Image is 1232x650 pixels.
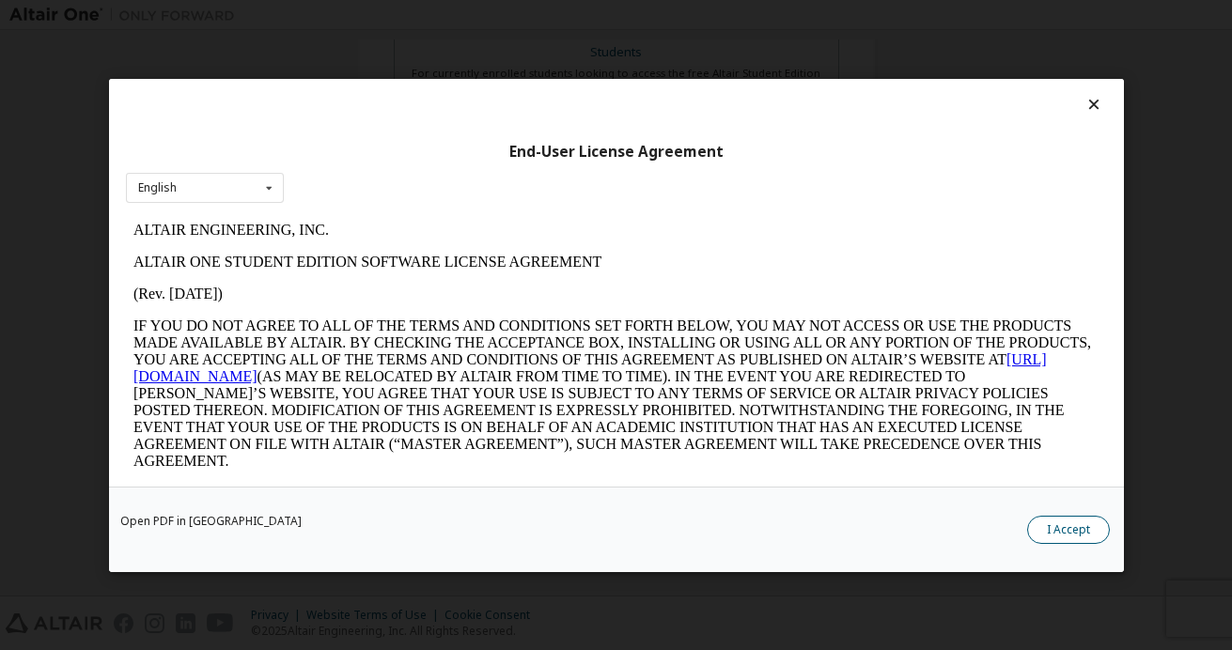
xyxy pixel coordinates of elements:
a: Open PDF in [GEOGRAPHIC_DATA] [120,515,302,526]
div: English [138,182,177,193]
p: ALTAIR ONE STUDENT EDITION SOFTWARE LICENSE AGREEMENT [8,39,974,56]
p: This Altair One Student Edition Software License Agreement (“Agreement”) is between Altair Engine... [8,271,974,355]
p: ALTAIR ENGINEERING, INC. [8,8,974,24]
div: End-User License Agreement [126,142,1107,161]
a: [URL][DOMAIN_NAME] [8,137,921,170]
p: (Rev. [DATE]) [8,71,974,88]
p: IF YOU DO NOT AGREE TO ALL OF THE TERMS AND CONDITIONS SET FORTH BELOW, YOU MAY NOT ACCESS OR USE... [8,103,974,255]
button: I Accept [1027,515,1110,543]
